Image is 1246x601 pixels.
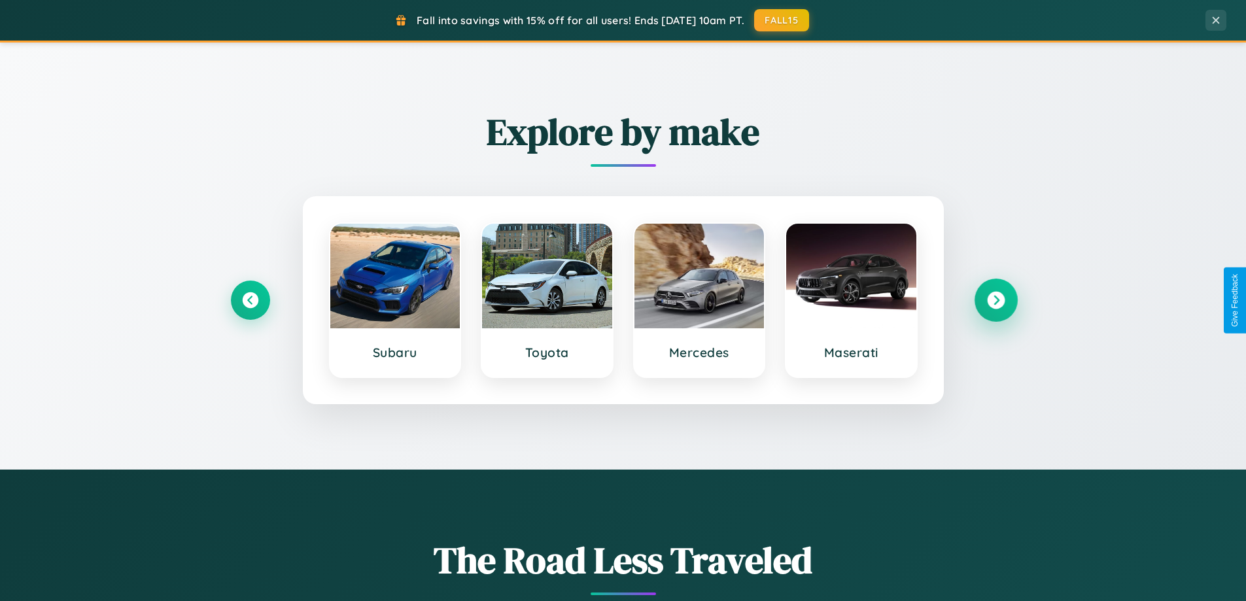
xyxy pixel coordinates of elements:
[799,345,903,360] h3: Maserati
[231,535,1016,585] h1: The Road Less Traveled
[417,14,744,27] span: Fall into savings with 15% off for all users! Ends [DATE] 10am PT.
[343,345,447,360] h3: Subaru
[1230,274,1239,327] div: Give Feedback
[754,9,809,31] button: FALL15
[495,345,599,360] h3: Toyota
[648,345,752,360] h3: Mercedes
[231,107,1016,157] h2: Explore by make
